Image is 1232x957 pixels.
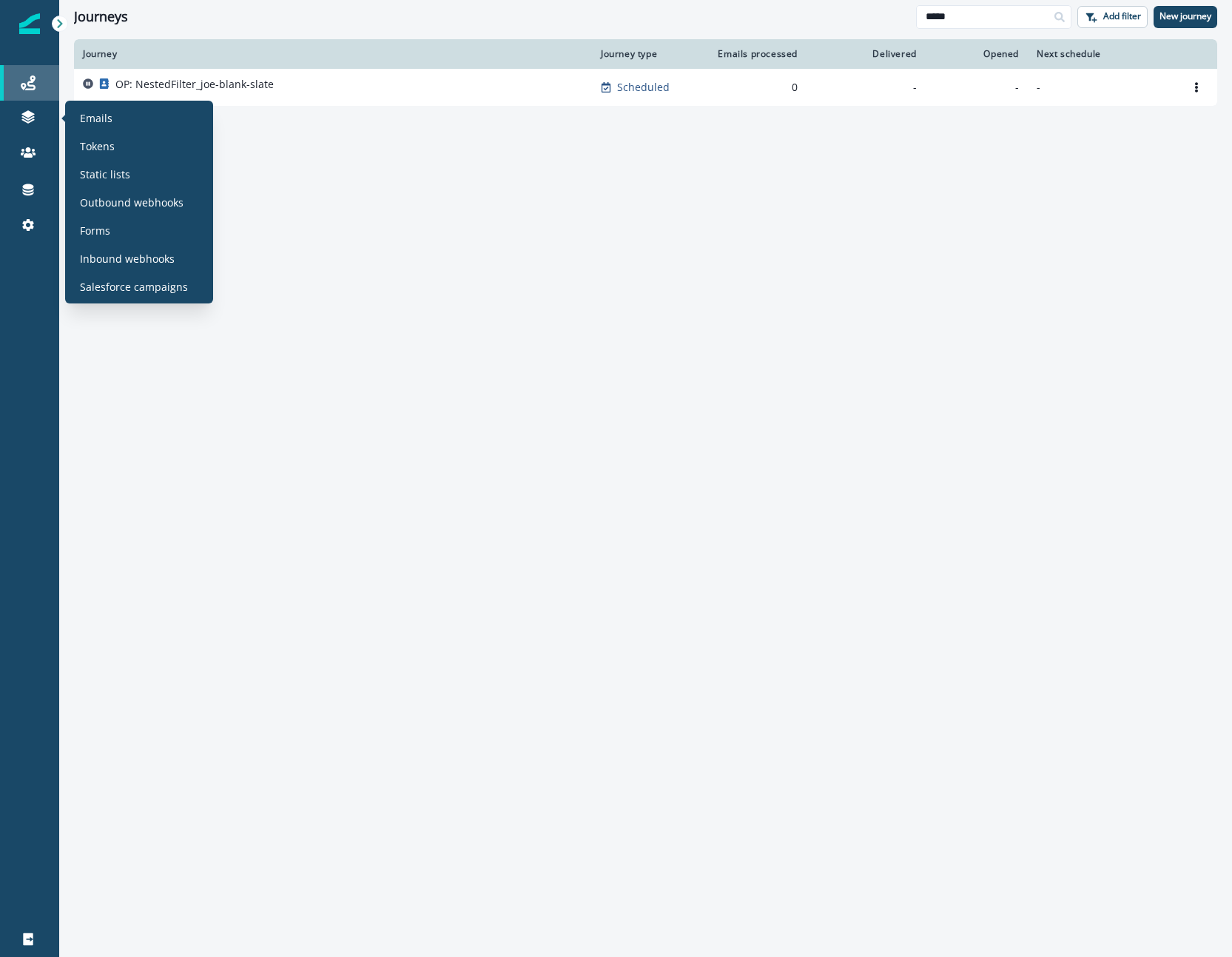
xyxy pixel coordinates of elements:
[1103,11,1141,21] p: Add filter
[19,13,40,34] img: Inflection
[935,48,1019,60] div: Opened
[83,48,583,60] div: Journey
[1037,48,1167,60] div: Next schedule
[712,48,798,60] div: Emails processed
[601,48,694,60] div: Journey type
[617,80,670,95] p: Scheduled
[80,167,130,182] p: Static lists
[1037,80,1167,95] p: -
[74,9,128,25] h1: Journeys
[80,110,112,126] p: Emails
[815,48,917,60] div: Delivered
[74,69,1217,106] a: OP: NestedFilter_joe-blank-slateScheduled0---Options
[80,138,115,154] p: Tokens
[71,247,207,269] a: Inbound webhooks
[935,80,1019,95] div: -
[80,251,175,266] p: Inbound webhooks
[80,195,184,210] p: Outbound webhooks
[1159,11,1211,21] p: New journey
[71,163,207,185] a: Static lists
[1077,6,1148,28] button: Add filter
[1154,6,1217,28] button: New journey
[815,80,917,95] div: -
[71,135,207,157] a: Tokens
[71,107,207,129] a: Emails
[1185,76,1208,98] button: Options
[80,223,110,238] p: Forms
[71,219,207,241] a: Forms
[115,77,274,92] p: OP: NestedFilter_joe-blank-slate
[712,80,798,95] div: 0
[71,191,207,213] a: Outbound webhooks
[71,275,207,298] a: Salesforce campaigns
[80,279,188,295] p: Salesforce campaigns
